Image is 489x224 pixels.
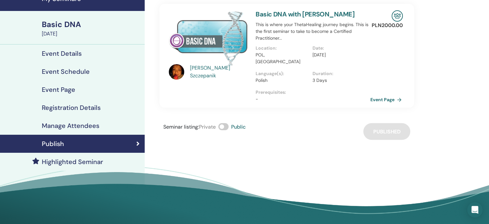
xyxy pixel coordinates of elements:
[372,22,403,29] p: PLN 2000.00
[42,50,82,57] h4: Event Details
[256,21,369,42] p: This is where your ThetaHealing journey begins. This is the first seminar to take to become a Cer...
[256,10,355,18] a: Basic DNA with [PERSON_NAME]
[467,202,483,218] div: Open Intercom Messenger
[42,158,103,166] h4: Highlighted Seminar
[256,45,309,52] p: Location :
[42,86,75,93] h4: Event Page
[42,30,141,38] div: [DATE]
[256,52,309,65] p: POL, [GEOGRAPHIC_DATA]
[392,10,403,22] img: In-Person Seminar
[312,77,366,84] p: 3 Days
[231,123,246,130] span: Public
[256,70,309,77] p: Language(s) :
[312,52,366,58] p: [DATE]
[163,123,199,130] span: Seminar listing :
[42,122,99,130] h4: Manage Attendees
[169,10,248,66] img: Basic DNA
[190,64,249,80] a: [PERSON_NAME] Szczepanik
[42,104,101,112] h4: Registration Details
[42,68,90,75] h4: Event Schedule
[256,89,369,96] p: Prerequisites :
[42,140,64,148] h4: Publish
[370,95,404,104] a: Event Page
[199,123,216,130] span: Private
[38,19,145,38] a: Basic DNA[DATE]
[256,96,369,102] p: -
[312,70,366,77] p: Duration :
[42,19,141,30] div: Basic DNA
[169,64,184,80] img: default.jpg
[312,45,366,52] p: Date :
[256,77,309,84] p: Polish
